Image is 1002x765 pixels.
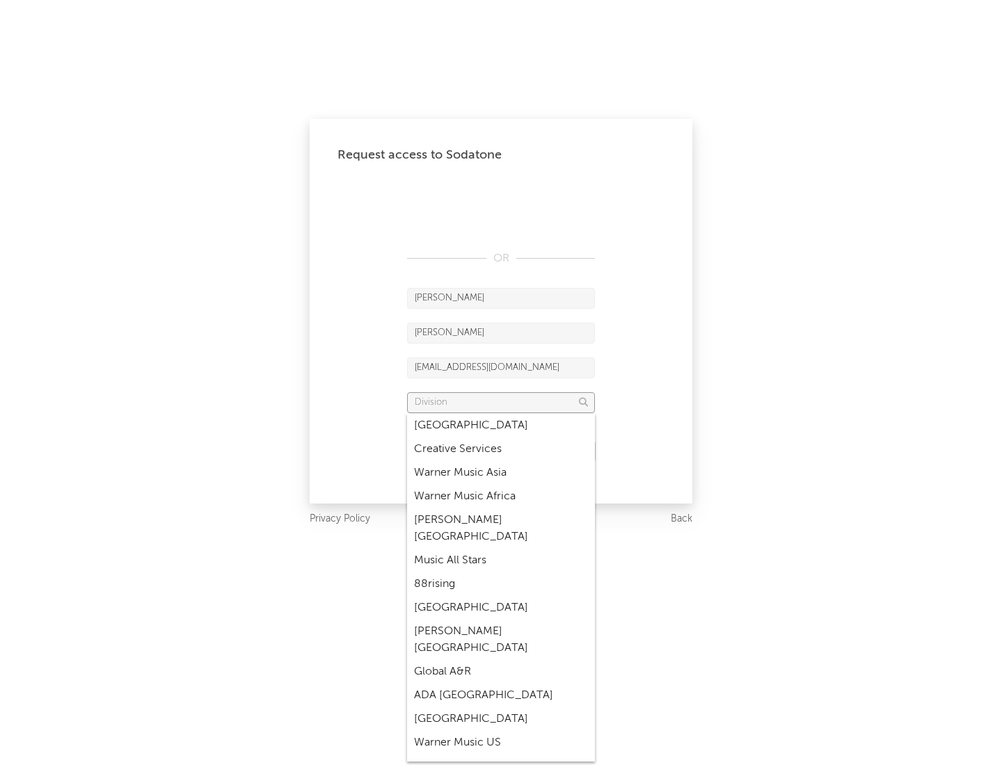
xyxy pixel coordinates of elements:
[407,414,595,437] div: [GEOGRAPHIC_DATA]
[407,549,595,572] div: Music All Stars
[407,684,595,707] div: ADA [GEOGRAPHIC_DATA]
[407,596,595,620] div: [GEOGRAPHIC_DATA]
[407,250,595,267] div: OR
[407,461,595,485] div: Warner Music Asia
[407,437,595,461] div: Creative Services
[337,147,665,163] div: Request access to Sodatone
[671,510,692,528] a: Back
[407,323,595,344] input: Last Name
[407,508,595,549] div: [PERSON_NAME] [GEOGRAPHIC_DATA]
[310,510,370,528] a: Privacy Policy
[407,660,595,684] div: Global A&R
[407,707,595,731] div: [GEOGRAPHIC_DATA]
[407,620,595,660] div: [PERSON_NAME] [GEOGRAPHIC_DATA]
[407,288,595,309] input: First Name
[407,485,595,508] div: Warner Music Africa
[407,572,595,596] div: 88rising
[407,357,595,378] input: Email
[407,392,595,413] input: Division
[407,731,595,755] div: Warner Music US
